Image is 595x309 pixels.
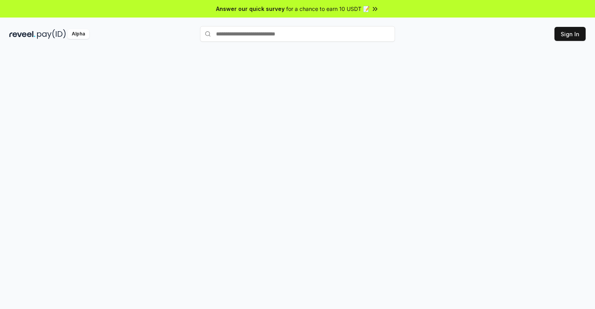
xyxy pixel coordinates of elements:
[67,29,89,39] div: Alpha
[286,5,370,13] span: for a chance to earn 10 USDT 📝
[9,29,35,39] img: reveel_dark
[37,29,66,39] img: pay_id
[216,5,285,13] span: Answer our quick survey
[554,27,586,41] button: Sign In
